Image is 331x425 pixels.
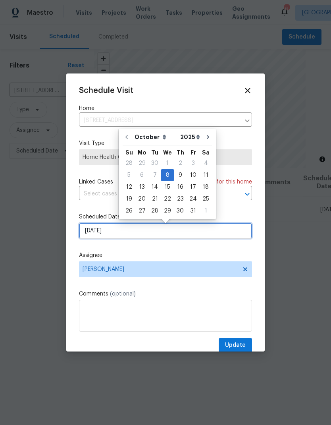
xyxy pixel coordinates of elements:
[135,181,148,193] div: Mon Oct 13 2025
[148,205,161,217] div: Tue Oct 28 2025
[79,139,252,147] label: Visit Type
[187,193,200,205] div: 24
[161,205,174,216] div: 29
[174,205,187,217] div: Thu Oct 30 2025
[79,251,252,259] label: Assignee
[187,169,200,181] div: Fri Oct 10 2025
[123,169,135,181] div: Sun Oct 05 2025
[135,193,148,205] div: Mon Oct 20 2025
[148,158,161,169] div: 30
[200,193,212,205] div: Sat Oct 25 2025
[187,157,200,169] div: Fri Oct 03 2025
[79,223,252,239] input: M/D/YYYY
[161,182,174,193] div: 15
[79,213,252,221] label: Scheduled Date
[200,157,212,169] div: Sat Oct 04 2025
[200,193,212,205] div: 25
[121,129,133,145] button: Go to previous month
[187,193,200,205] div: Fri Oct 24 2025
[243,86,252,95] span: Close
[200,205,212,217] div: Sat Nov 01 2025
[123,170,135,181] div: 5
[123,193,135,205] div: Sun Oct 19 2025
[200,170,212,181] div: 11
[151,150,158,155] abbr: Tuesday
[138,150,146,155] abbr: Monday
[161,158,174,169] div: 1
[187,205,200,217] div: Fri Oct 31 2025
[79,87,133,95] span: Schedule Visit
[123,181,135,193] div: Sun Oct 12 2025
[148,205,161,216] div: 28
[174,205,187,216] div: 30
[174,181,187,193] div: Thu Oct 16 2025
[83,266,238,272] span: [PERSON_NAME]
[200,158,212,169] div: 4
[79,178,113,186] span: Linked Cases
[79,114,240,127] input: Enter in an address
[135,158,148,169] div: 29
[161,193,174,205] div: Wed Oct 22 2025
[163,150,172,155] abbr: Wednesday
[148,181,161,193] div: Tue Oct 14 2025
[200,205,212,216] div: 1
[110,291,136,297] span: (optional)
[135,170,148,181] div: 6
[187,205,200,216] div: 31
[174,158,187,169] div: 2
[135,205,148,217] div: Mon Oct 27 2025
[174,157,187,169] div: Thu Oct 02 2025
[161,193,174,205] div: 22
[125,150,133,155] abbr: Sunday
[79,188,230,200] input: Select cases
[148,182,161,193] div: 14
[191,150,196,155] abbr: Friday
[123,205,135,216] div: 26
[123,158,135,169] div: 28
[200,169,212,181] div: Sat Oct 11 2025
[161,169,174,181] div: Wed Oct 08 2025
[83,153,248,161] span: Home Health Checkup
[200,181,212,193] div: Sat Oct 18 2025
[148,157,161,169] div: Tue Sep 30 2025
[161,181,174,193] div: Wed Oct 15 2025
[187,181,200,193] div: Fri Oct 17 2025
[148,193,161,205] div: Tue Oct 21 2025
[177,150,184,155] abbr: Thursday
[174,170,187,181] div: 9
[202,150,210,155] abbr: Saturday
[187,170,200,181] div: 10
[219,338,252,353] button: Update
[187,158,200,169] div: 3
[187,182,200,193] div: 17
[148,169,161,181] div: Tue Oct 07 2025
[79,290,252,298] label: Comments
[135,157,148,169] div: Mon Sep 29 2025
[225,340,246,350] span: Update
[135,193,148,205] div: 20
[161,205,174,217] div: Wed Oct 29 2025
[135,182,148,193] div: 13
[200,182,212,193] div: 18
[174,182,187,193] div: 16
[174,169,187,181] div: Thu Oct 09 2025
[161,170,174,181] div: 8
[148,170,161,181] div: 7
[123,205,135,217] div: Sun Oct 26 2025
[202,129,214,145] button: Go to next month
[123,157,135,169] div: Sun Sep 28 2025
[174,193,187,205] div: 23
[133,131,178,143] select: Month
[148,193,161,205] div: 21
[178,131,202,143] select: Year
[123,193,135,205] div: 19
[135,169,148,181] div: Mon Oct 06 2025
[123,182,135,193] div: 12
[79,104,252,112] label: Home
[135,205,148,216] div: 27
[161,157,174,169] div: Wed Oct 01 2025
[174,193,187,205] div: Thu Oct 23 2025
[242,189,253,200] button: Open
